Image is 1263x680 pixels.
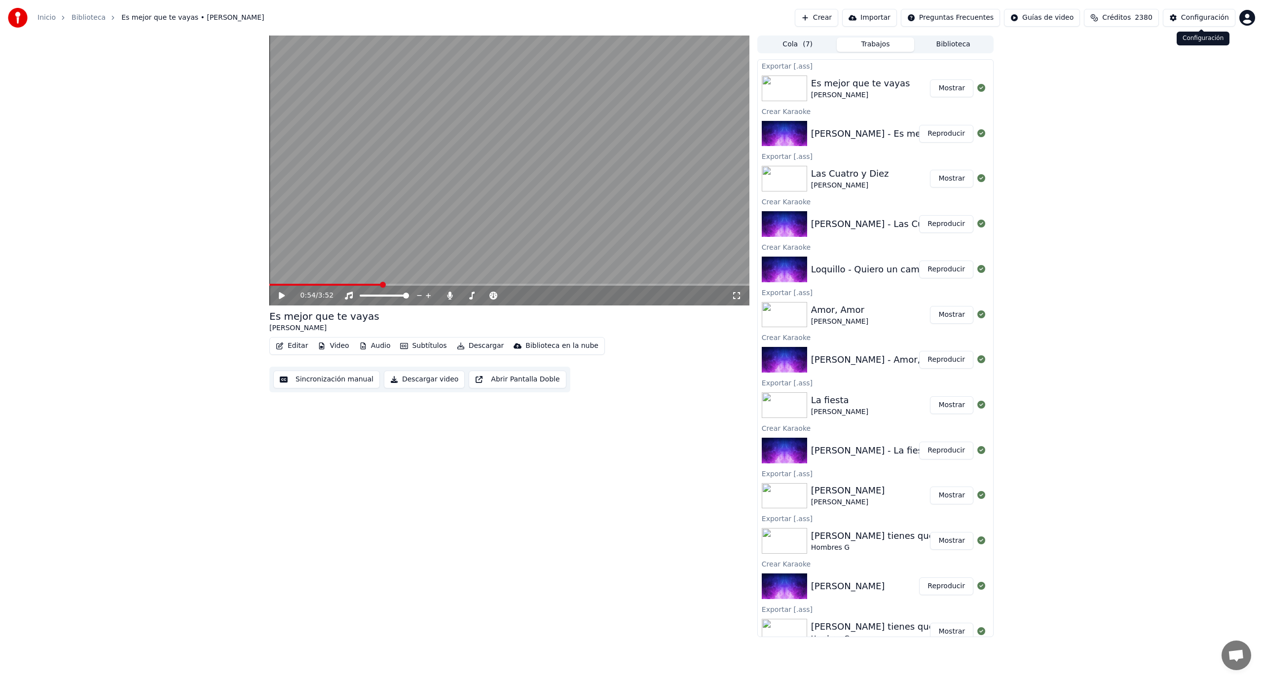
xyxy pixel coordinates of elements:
div: Amor, Amor [811,303,868,317]
button: Guías de video [1004,9,1080,27]
div: Hombres G [811,634,974,643]
button: Preguntas Frecuentes [901,9,1000,27]
div: Las Cuatro y Diez [811,167,889,181]
div: Hombres G [811,543,974,553]
div: [PERSON_NAME] - Amor, Amor [811,353,947,367]
a: Biblioteca [72,13,106,23]
div: Exportar [.ass] [758,512,993,524]
div: Exportar [.ass] [758,150,993,162]
div: [PERSON_NAME] tienes que cuidarte [811,620,974,634]
button: Audio [355,339,395,353]
div: [PERSON_NAME] [811,181,889,190]
div: La fiesta [811,393,868,407]
span: 2380 [1135,13,1152,23]
img: youka [8,8,28,28]
button: Trabajos [837,38,915,52]
div: Exportar [.ass] [758,286,993,298]
div: [PERSON_NAME] - Las Cuatro y Diez [811,217,971,231]
button: Reproducir [919,125,973,143]
div: Crear Karaoke [758,241,993,253]
button: Reproducir [919,351,973,369]
div: Crear Karaoke [758,558,993,569]
div: Biblioteca en la nube [525,341,598,351]
div: Es mejor que te vayas [269,309,379,323]
div: [PERSON_NAME] [811,317,868,327]
button: Mostrar [930,306,973,324]
div: Configuración [1177,32,1229,45]
span: 3:52 [318,291,334,301]
div: [PERSON_NAME] [811,484,885,497]
button: Reproducir [919,261,973,278]
div: Crear Karaoke [758,422,993,434]
button: Reproducir [919,442,973,459]
button: Crear [795,9,838,27]
div: [PERSON_NAME] [811,90,910,100]
button: Sincronización manual [273,371,380,388]
button: Subtítulos [396,339,450,353]
a: Inicio [37,13,56,23]
div: [PERSON_NAME] - Es mejor que te vayas [811,127,993,141]
div: [PERSON_NAME] [269,323,379,333]
div: Loquillo - Quiero un camión [811,263,933,276]
button: Biblioteca [914,38,992,52]
button: Mostrar [930,170,973,188]
span: Es mejor que te vayas • [PERSON_NAME] [121,13,264,23]
div: Chat abierto [1222,641,1251,670]
div: Crear Karaoke [758,195,993,207]
span: Créditos [1102,13,1131,23]
nav: breadcrumb [37,13,264,23]
div: [PERSON_NAME] [811,407,868,417]
span: 0:54 [300,291,316,301]
button: Mostrar [930,623,973,641]
button: Descargar video [384,371,465,388]
button: Configuración [1163,9,1235,27]
button: Reproducir [919,577,973,595]
button: Mostrar [930,79,973,97]
button: Video [314,339,353,353]
div: Crear Karaoke [758,331,993,343]
div: / [300,291,324,301]
button: Créditos2380 [1084,9,1159,27]
div: Configuración [1181,13,1229,23]
div: Exportar [.ass] [758,377,993,388]
div: Exportar [.ass] [758,603,993,615]
button: Reproducir [919,215,973,233]
button: Mostrar [930,487,973,504]
div: [PERSON_NAME] [811,579,885,593]
button: Cola [759,38,837,52]
button: Mostrar [930,532,973,550]
div: [PERSON_NAME] tienes que cuidarte [811,529,974,543]
button: Importar [842,9,897,27]
span: ( 7 ) [803,39,813,49]
div: Es mejor que te vayas [811,76,910,90]
button: Descargar [453,339,508,353]
div: [PERSON_NAME] - La fiesta [811,444,931,457]
button: Abrir Pantalla Doble [469,371,566,388]
button: Mostrar [930,396,973,414]
div: [PERSON_NAME] [811,497,885,507]
div: Exportar [.ass] [758,467,993,479]
div: Exportar [.ass] [758,60,993,72]
button: Editar [272,339,312,353]
div: Crear Karaoke [758,105,993,117]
